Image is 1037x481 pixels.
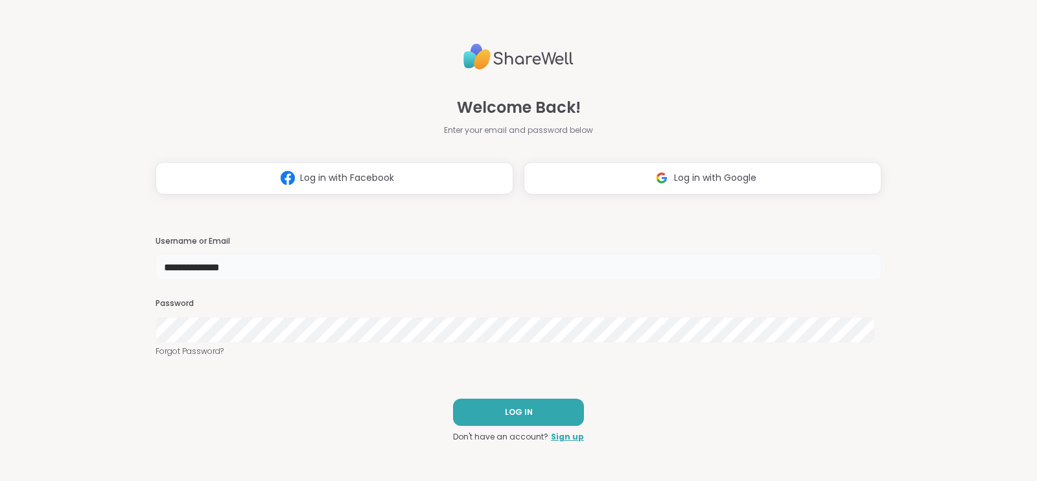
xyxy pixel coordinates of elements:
span: Welcome Back! [457,96,581,119]
img: ShareWell Logomark [275,166,300,190]
img: ShareWell Logomark [649,166,674,190]
h3: Password [156,298,881,309]
span: Log in with Facebook [300,171,394,185]
button: Log in with Google [524,162,881,194]
span: Log in with Google [674,171,756,185]
span: LOG IN [505,406,533,418]
img: ShareWell Logo [463,38,574,75]
a: Forgot Password? [156,346,881,357]
h3: Username or Email [156,236,881,247]
a: Sign up [551,431,584,443]
span: Enter your email and password below [444,124,593,136]
button: Log in with Facebook [156,162,513,194]
span: Don't have an account? [453,431,548,443]
button: LOG IN [453,399,584,426]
